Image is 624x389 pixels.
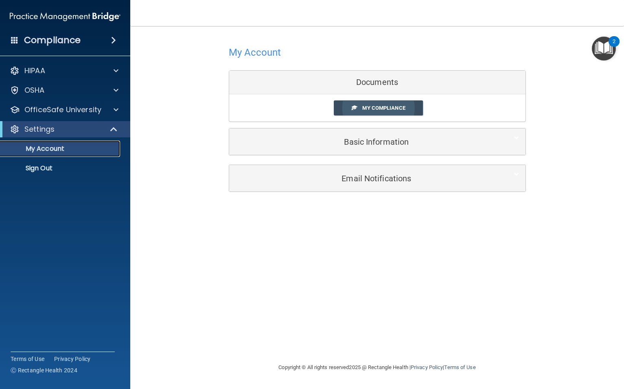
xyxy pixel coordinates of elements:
a: OSHA [10,85,118,95]
div: Copyright © All rights reserved 2025 @ Rectangle Health | | [229,354,526,380]
a: Privacy Policy [54,355,91,363]
p: Sign Out [5,164,116,172]
button: Open Resource Center, 2 new notifications [592,37,616,61]
a: OfficeSafe University [10,105,118,115]
a: Terms of Use [11,355,44,363]
span: My Compliance [362,105,405,111]
p: Settings [24,124,55,134]
h4: Compliance [24,35,81,46]
p: HIPAA [24,66,45,76]
iframe: Drift Widget Chat Controller [483,331,614,364]
h5: Email Notifications [235,174,495,183]
a: Privacy Policy [411,364,443,370]
h4: My Account [229,47,281,58]
a: Email Notifications [235,169,519,187]
a: HIPAA [10,66,118,76]
a: Settings [10,124,118,134]
a: Basic Information [235,133,519,151]
h5: Basic Information [235,137,495,146]
a: Terms of Use [444,364,475,370]
span: Ⓒ Rectangle Health 2024 [11,366,77,374]
div: Documents [229,71,525,94]
div: 2 [613,41,615,52]
p: My Account [5,145,116,153]
p: OSHA [24,85,45,95]
p: OfficeSafe University [24,105,101,115]
img: PMB logo [10,9,120,25]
